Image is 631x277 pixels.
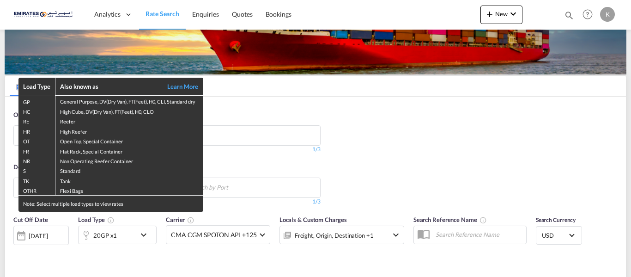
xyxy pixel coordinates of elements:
[55,185,203,195] td: Flexi Bags
[18,185,55,195] td: OTHR
[18,96,55,106] td: GP
[18,106,55,116] td: HC
[18,146,55,155] td: FR
[18,126,55,135] td: HR
[55,116,203,125] td: Reefer
[18,175,55,185] td: TK
[18,116,55,125] td: RE
[18,78,55,96] th: Load Type
[55,165,203,175] td: Standard
[55,96,203,106] td: General Purpose, DV(Dry Van), FT(Feet), H0, CLI, Standard dry
[18,165,55,175] td: S
[55,126,203,135] td: High Reefer
[55,106,203,116] td: High Cube, DV(Dry Van), FT(Feet), H0, CLO
[18,155,55,165] td: NR
[60,82,157,91] div: Also known as
[18,196,203,212] div: Note: Select multiple load types to view rates
[18,135,55,145] td: OT
[55,146,203,155] td: Flat Rack, Special Container
[157,82,199,91] a: Learn More
[55,175,203,185] td: Tank
[55,155,203,165] td: Non Operating Reefer Container
[55,135,203,145] td: Open Top, Special Container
